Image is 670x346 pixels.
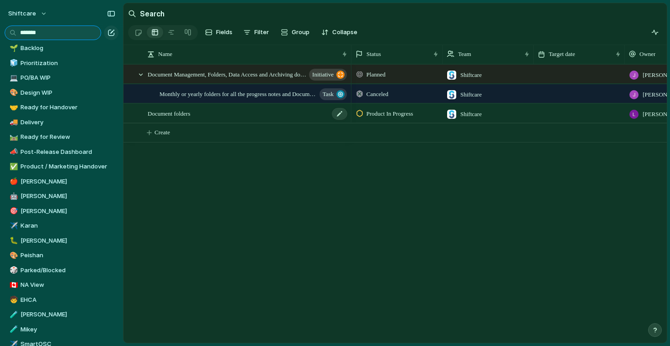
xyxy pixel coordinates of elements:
span: Monthly or yearly folders for all the progress notes and Documents [160,88,317,99]
a: ✅Product / Marketing Handover [5,160,119,173]
button: Collapse [318,25,361,40]
div: 🐛 [10,235,16,246]
a: 🇨🇦NA View [5,278,119,292]
button: ✅ [8,162,17,171]
span: [PERSON_NAME] [21,310,115,319]
a: 🧪[PERSON_NAME] [5,308,119,321]
button: 🇨🇦 [8,280,17,290]
h2: Search [140,8,165,19]
a: 🐛[PERSON_NAME] [5,234,119,248]
span: initiative [312,68,334,81]
div: 🤖[PERSON_NAME] [5,189,119,203]
a: 💻PO/BA WIP [5,71,119,85]
button: Filter [240,25,273,40]
a: 📣Post-Release Dashboard [5,145,119,159]
div: 🎨 [10,250,16,261]
a: 🎨Design WIP [5,86,119,100]
span: Filter [254,28,269,37]
div: 🤝 [10,102,16,113]
a: 🧒EHCA [5,293,119,307]
button: Fields [201,25,236,40]
a: 🤝Ready for Handover [5,101,119,114]
a: 🛤️Ready for Review [5,130,119,144]
span: Canceled [366,90,388,99]
div: 🇨🇦 [10,280,16,290]
div: 📣 [10,147,16,157]
span: Target date [549,50,575,59]
button: 🧊 [8,59,17,68]
span: Design WIP [21,88,115,97]
span: Owner [639,50,655,59]
span: Prioritization [21,59,115,68]
span: EHCA [21,295,115,305]
div: 🛤️ [10,132,16,142]
span: Fields [216,28,232,37]
button: 🐛 [8,236,17,245]
div: ✅ [10,162,16,172]
button: 🎨 [8,88,17,97]
button: 🛤️ [8,132,17,142]
span: Delivery [21,118,115,127]
span: PO/BA WIP [21,73,115,82]
span: Ready for Review [21,132,115,142]
button: ✈️ [8,221,17,230]
a: 🧪Mikey [5,323,119,336]
span: Product / Marketing Handover [21,162,115,171]
span: Collapse [332,28,357,37]
a: 🌱Backlog [5,41,119,55]
span: [PERSON_NAME] [21,192,115,201]
div: 🎨Peishan [5,249,119,262]
span: Status [366,50,381,59]
span: NA View [21,280,115,290]
div: 🤖 [10,191,16,202]
a: 🍎[PERSON_NAME] [5,175,119,188]
span: Backlog [21,44,115,53]
span: Ready for Handover [21,103,115,112]
div: 🧪 [10,324,16,335]
button: 🍎 [8,177,17,186]
a: 🎯[PERSON_NAME] [5,204,119,218]
a: 🎲Parked/Blocked [5,264,119,277]
div: ✈️ [10,221,16,231]
button: 🤖 [8,192,17,201]
div: 🍎 [10,176,16,187]
button: shiftcare [4,6,52,21]
span: Task [323,88,334,101]
div: 🧒 [10,295,16,305]
div: 🎯 [10,206,16,216]
button: 🎲 [8,266,17,275]
button: 🎨 [8,251,17,260]
span: Peishan [21,251,115,260]
button: initiative [309,69,347,81]
button: 🧒 [8,295,17,305]
span: Document Management, Folders, Data Access and Archiving documents, Client, Staff and other docume... [148,69,306,79]
span: Product In Progress [366,109,413,118]
div: 🎲 [10,265,16,275]
div: 🌱 [10,43,16,54]
button: 🌱 [8,44,17,53]
span: Shiftcare [460,71,482,80]
span: Document folders [148,108,191,118]
div: 🎨 [10,87,16,98]
a: 🚚Delivery [5,116,119,129]
span: shiftcare [8,9,36,18]
div: 🚚 [10,117,16,127]
button: 🚚 [8,118,17,127]
div: 🧊 [10,58,16,68]
span: Name [158,50,172,59]
a: ✈️Karan [5,219,119,233]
